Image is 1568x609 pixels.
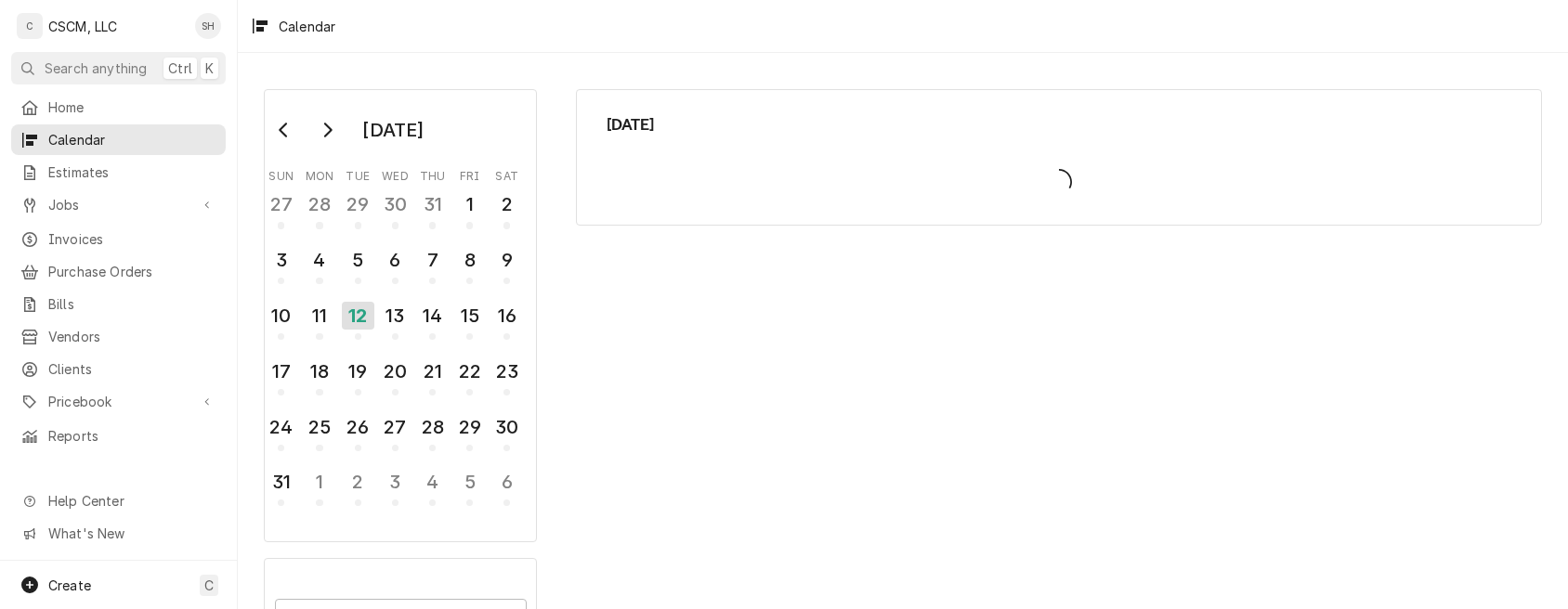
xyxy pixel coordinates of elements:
button: Search anythingCtrlK [11,52,226,84]
a: Go to Pricebook [11,386,226,417]
div: Calendar Calendar [576,89,1542,226]
div: 24 [267,413,295,441]
div: 16 [492,302,521,330]
span: Search anything [45,58,147,78]
div: 22 [455,357,484,385]
div: 30 [381,190,410,218]
button: Go to previous month [266,115,303,145]
div: 31 [267,468,295,496]
div: 17 [267,357,295,385]
div: 9 [492,246,521,274]
div: 3 [381,468,410,496]
th: Tuesday [339,162,376,185]
a: Go to What's New [11,518,226,549]
a: Go to Help Center [11,486,226,516]
div: 4 [418,468,447,496]
div: C [17,13,43,39]
span: Help Center [48,491,215,511]
div: 31 [418,190,447,218]
div: 8 [455,246,484,274]
a: Bills [11,289,226,319]
a: Vendors [11,321,226,352]
span: Pricebook [48,392,189,411]
div: 28 [418,413,447,441]
span: Vendors [48,327,216,346]
div: 13 [381,302,410,330]
div: 3 [267,246,295,274]
span: Estimates [48,162,216,182]
div: 21 [418,357,447,385]
div: 23 [492,357,521,385]
div: 12 [342,302,374,330]
th: Friday [451,162,489,185]
th: Thursday [414,162,451,185]
th: Sunday [263,162,300,185]
div: 29 [455,413,484,441]
a: Home [11,92,226,123]
span: Clients [48,359,216,379]
div: 26 [344,413,372,441]
div: Calendar Day Picker [264,89,537,542]
div: 28 [305,190,333,218]
a: Reports [11,421,226,451]
div: 2 [492,190,521,218]
div: 25 [305,413,333,441]
th: Monday [300,162,339,185]
span: Loading... [607,162,1512,201]
div: 6 [381,246,410,274]
span: [DATE] [607,112,1512,136]
div: 27 [381,413,410,441]
a: Clients [11,354,226,384]
span: What's New [48,524,215,543]
span: Create [48,577,91,593]
div: 15 [455,302,484,330]
div: 10 [267,302,295,330]
span: Bills [48,294,216,314]
div: 7 [418,246,447,274]
th: Saturday [489,162,526,185]
div: 20 [381,357,410,385]
span: Invoices [48,229,216,249]
div: 1 [305,468,333,496]
div: CSCM, LLC's Avatar [17,13,43,39]
div: 18 [305,357,333,385]
div: 14 [418,302,447,330]
div: 1 [455,190,484,218]
span: Calendar [48,130,216,149]
div: CSCM, LLC [48,17,117,36]
div: 4 [305,246,333,274]
div: 6 [492,468,521,496]
a: Estimates [11,157,226,188]
a: Purchase Orders [11,256,226,287]
div: 5 [344,246,372,274]
div: 27 [267,190,295,218]
span: Reports [48,426,216,446]
th: Wednesday [376,162,413,185]
a: Go to Jobs [11,189,226,220]
a: Invoices [11,224,226,254]
div: 29 [344,190,372,218]
div: SH [195,13,221,39]
div: Serra Heyen's Avatar [195,13,221,39]
div: 11 [305,302,333,330]
button: Go to next month [308,115,346,145]
div: 19 [344,357,372,385]
span: Purchase Orders [48,262,216,281]
span: Jobs [48,195,189,214]
span: Ctrl [168,58,192,78]
div: 30 [492,413,521,441]
a: Calendar [11,124,226,155]
span: K [205,58,214,78]
div: [DATE] [356,114,430,146]
div: 5 [455,468,484,496]
span: C [204,576,214,595]
div: 2 [344,468,372,496]
span: Home [48,97,216,117]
